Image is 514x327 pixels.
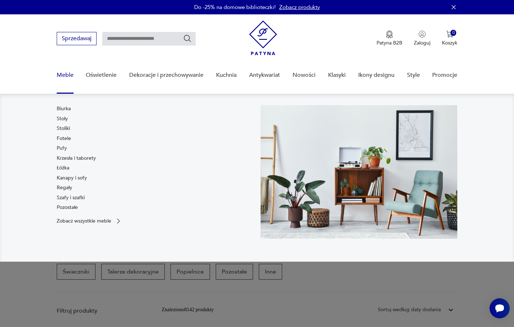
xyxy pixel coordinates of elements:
a: Oświetlenie [86,61,117,89]
button: Patyna B2B [377,31,402,46]
div: 0 [450,30,457,36]
a: Ikona medaluPatyna B2B [377,31,402,46]
a: Meble [57,61,74,89]
a: Pozostałe [57,204,78,211]
a: Fotele [57,135,71,142]
a: Krzesła i taborety [57,155,96,162]
a: Stoliki [57,125,70,132]
button: Szukaj [183,34,192,43]
a: Stoły [57,115,68,122]
a: Pufy [57,145,67,152]
button: Sprzedawaj [57,32,97,45]
a: Regały [57,184,72,191]
a: Szafy i szafki [57,194,85,201]
a: Klasyki [328,61,346,89]
a: Dekoracje i przechowywanie [129,61,204,89]
p: Zaloguj [414,39,430,46]
a: Kuchnia [216,61,237,89]
a: Nowości [293,61,316,89]
a: Antykwariat [249,61,280,89]
a: Style [407,61,420,89]
a: Kanapy i sofy [57,174,87,182]
button: 0Koszyk [442,31,457,46]
a: Promocje [432,61,457,89]
img: Ikona medalu [386,31,393,38]
img: Patyna - sklep z meblami i dekoracjami vintage [249,20,277,55]
a: Sprzedawaj [57,37,97,42]
a: Ikony designu [358,61,394,89]
iframe: Smartsupp widget button [490,298,510,318]
p: Patyna B2B [377,39,402,46]
p: Zobacz wszystkie meble [57,219,111,223]
img: 969d9116629659dbb0bd4e745da535dc.jpg [261,105,457,239]
a: Zobacz wszystkie meble [57,218,122,225]
p: Koszyk [442,39,457,46]
a: Łóżka [57,164,69,172]
a: Biurka [57,105,71,112]
img: Ikona koszyka [446,31,453,38]
button: Zaloguj [414,31,430,46]
img: Ikonka użytkownika [419,31,426,38]
p: Do -25% na domowe biblioteczki! [194,4,276,11]
a: Zobacz produkty [279,4,320,11]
